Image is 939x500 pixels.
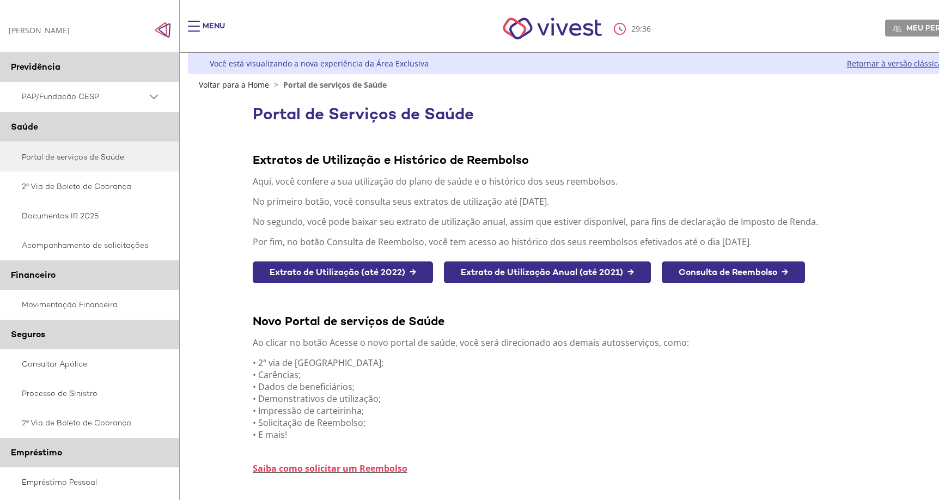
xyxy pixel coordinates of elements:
a: Extrato de Utilização (até 2022) → [253,261,433,284]
span: Saúde [11,121,38,132]
span: PAP/Fundação CESP [22,90,147,103]
img: Fechar menu [155,22,171,38]
p: No primeiro botão, você consulta seus extratos de utilização até [DATE]. [253,196,900,208]
h1: Portal de Serviços de Saúde [253,105,900,123]
a: Consulta de Reembolso → [662,261,805,284]
div: Menu [203,21,225,42]
p: Ao clicar no botão Acesse o novo portal de saúde, você será direcionado aos demais autosserviços,... [253,337,900,349]
span: Click to close side navigation. [155,22,171,38]
span: 36 [642,23,651,34]
div: Novo Portal de serviços de Saúde [253,313,900,328]
a: Saiba como solicitar um Reembolso [253,462,407,474]
div: Extratos de Utilização e Histórico de Reembolso [253,152,900,167]
span: Previdência [11,61,60,72]
p: Aqui, você confere a sua utilização do plano de saúde e o histórico dos seus reembolsos. [253,175,900,187]
div: [PERSON_NAME] [9,25,70,35]
span: Empréstimo [11,447,62,458]
span: Seguros [11,328,45,340]
div: Você está visualizando a nova experiência da Área Exclusiva [210,58,429,69]
p: Por fim, no botão Consulta de Reembolso, você tem acesso ao histórico dos seus reembolsos efetiva... [253,236,900,248]
img: Meu perfil [893,25,901,33]
span: Financeiro [11,269,56,281]
section: <span lang="pt-BR" dir="ltr">Visualizador do Conteúdo da Web</span> [253,100,900,496]
img: Vivest [491,5,614,52]
p: No segundo, você pode baixar seu extrato de utilização anual, assim que estiver disponível, para ... [253,216,900,228]
span: 29 [631,23,640,34]
span: > [271,80,281,90]
span: Portal de serviços de Saúde [283,80,387,90]
a: Extrato de Utilização Anual (até 2021) → [444,261,651,284]
div: : [614,23,653,35]
a: Voltar para a Home [199,80,269,90]
p: • 2ª via de [GEOGRAPHIC_DATA]; • Carências; • Dados de beneficiários; • Demonstrativos de utiliza... [253,357,900,441]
